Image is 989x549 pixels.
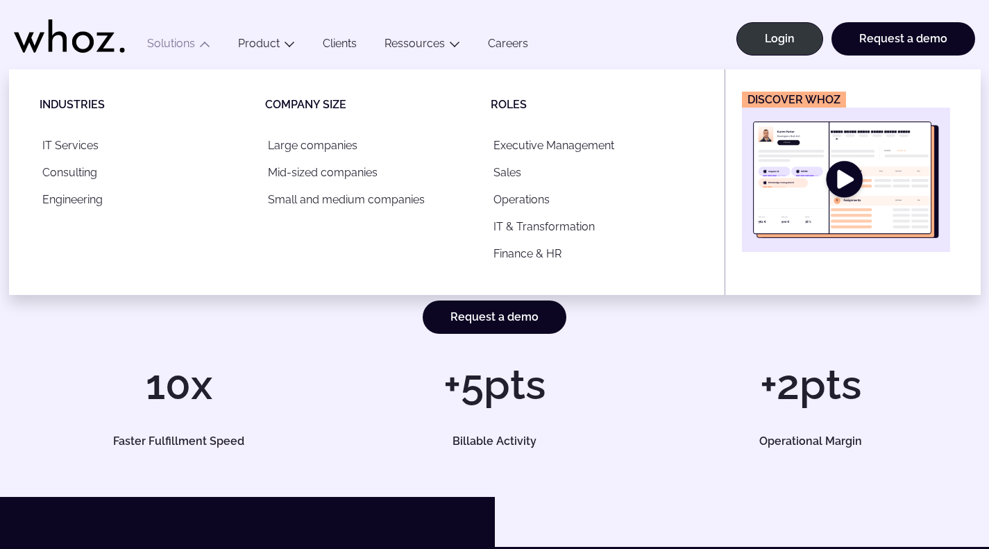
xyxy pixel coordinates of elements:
[344,364,645,405] h1: +5pts
[491,132,700,159] a: Executive Management
[133,37,224,56] button: Solutions
[736,22,823,56] a: Login
[28,364,330,405] h1: 10x
[491,159,700,186] a: Sales
[40,132,248,159] a: IT Services
[309,37,371,56] a: Clients
[423,301,566,334] a: Request a demo
[238,37,280,50] a: Product
[659,364,961,405] h1: +2pts
[265,159,474,186] a: Mid-sized companies
[831,22,975,56] a: Request a demo
[474,37,542,56] a: Careers
[40,159,248,186] a: Consulting
[224,37,309,56] button: Product
[40,186,248,213] a: Engineering
[265,132,474,159] a: Large companies
[742,92,846,108] figcaption: Discover Whoz
[742,92,950,252] a: Discover Whoz
[491,186,700,213] a: Operations
[265,97,491,112] p: Company size
[491,97,716,112] p: Roles
[384,37,445,50] a: Ressources
[675,436,947,447] h5: Operational Margin
[40,97,265,112] p: Industries
[265,186,474,213] a: Small and medium companies
[371,37,474,56] button: Ressources
[43,436,315,447] h5: Faster Fulfillment Speed
[359,436,631,447] h5: Billable Activity
[491,213,700,240] a: IT & Transformation
[491,240,700,267] a: Finance & HR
